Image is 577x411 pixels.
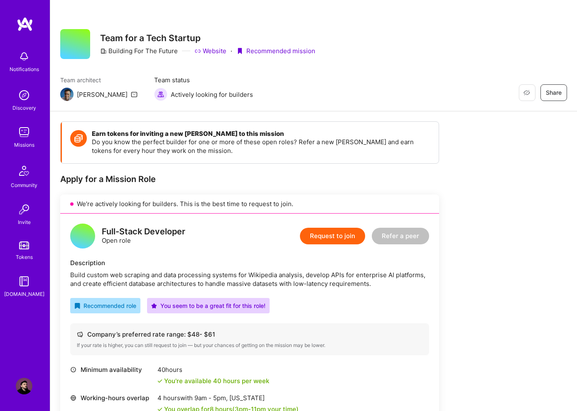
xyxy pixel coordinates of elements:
div: Minimum availability [70,365,153,374]
img: bell [16,48,32,65]
div: Community [11,181,37,190]
div: Notifications [10,65,39,74]
span: Team status [154,76,253,84]
i: icon EyeClosed [523,89,530,96]
div: Open role [102,227,185,245]
div: Tokens [16,253,33,261]
i: icon World [70,395,76,401]
div: Apply for a Mission Role [60,174,439,185]
img: logo [17,17,33,32]
div: Invite [18,218,31,226]
i: icon PurpleRibbon [236,48,243,54]
h4: Earn tokens for inviting a new [PERSON_NAME] to this mission [92,130,430,138]
img: Community [14,161,34,181]
div: You're available 40 hours per week [157,377,269,385]
div: Building For The Future [100,47,178,55]
div: Working-hours overlap [70,394,153,402]
div: We’re actively looking for builders. This is the best time to request to join. [60,194,439,214]
img: discovery [16,87,32,103]
img: guide book [16,273,32,290]
div: [DOMAIN_NAME] [4,290,44,298]
span: Share [546,89,562,97]
div: [PERSON_NAME] [77,90,128,99]
i: icon RecommendedBadge [74,303,80,309]
button: Request to join [300,228,365,244]
div: 4 hours with [US_STATE] [157,394,299,402]
i: icon Cash [77,331,83,337]
i: icon PurpleStar [151,303,157,309]
div: Description [70,258,429,267]
img: Token icon [70,130,87,147]
div: Recommended mission [236,47,315,55]
i: icon CompanyGray [100,48,107,54]
p: Do you know the perfect builder for one or more of these open roles? Refer a new [PERSON_NAME] an... [92,138,430,155]
i: icon Check [157,379,162,384]
span: Actively looking for builders [171,90,253,99]
button: Refer a peer [372,228,429,244]
div: Missions [14,140,34,149]
h3: Team for a Tech Startup [100,33,315,43]
div: Discovery [12,103,36,112]
div: If your rate is higher, you can still request to join — but your chances of getting on the missio... [77,342,422,349]
img: User Avatar [16,378,32,394]
i: icon Mail [131,91,137,98]
img: Invite [16,201,32,218]
div: · [231,47,232,55]
img: Actively looking for builders [154,88,167,101]
a: Website [194,47,226,55]
div: 40 hours [157,365,269,374]
div: Company’s preferred rate range: $ 48 - $ 61 [77,330,422,339]
a: User Avatar [14,378,34,394]
img: tokens [19,241,29,249]
span: 9am - 5pm , [193,394,229,402]
img: Team Architect [60,88,74,101]
div: Recommended role [74,301,136,310]
div: Build custom web scraping and data processing systems for Wikipedia analysis, develop APIs for en... [70,271,429,288]
i: icon Clock [70,367,76,373]
div: Full-Stack Developer [102,227,185,236]
img: teamwork [16,124,32,140]
button: Share [540,84,567,101]
div: You seem to be a great fit for this role! [151,301,265,310]
span: Team architect [60,76,137,84]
